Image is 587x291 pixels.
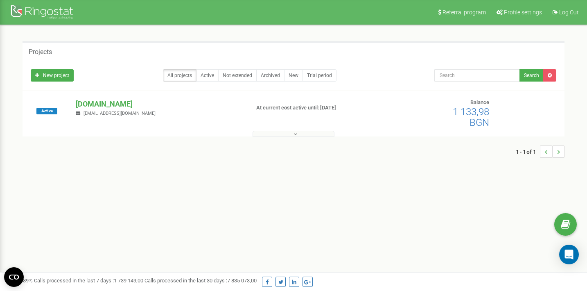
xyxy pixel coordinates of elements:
[516,137,564,166] nav: ...
[516,145,540,158] span: 1 - 1 of 1
[443,9,486,16] span: Referral program
[4,267,24,287] button: Open CMP widget
[29,48,52,56] h5: Projects
[519,69,544,82] button: Search
[559,245,579,264] div: Open Intercom Messenger
[31,69,74,82] a: New project
[196,69,219,82] a: Active
[504,9,542,16] span: Profile settings
[36,108,57,114] span: Active
[284,69,303,82] a: New
[144,277,257,284] span: Calls processed in the last 30 days :
[256,69,284,82] a: Archived
[434,69,520,82] input: Search
[303,69,336,82] a: Trial period
[163,69,196,82] a: All projects
[114,277,143,284] u: 1 739 149,00
[453,106,489,128] span: 1 133,98 BGN
[218,69,257,82] a: Not extended
[34,277,143,284] span: Calls processed in the last 7 days :
[559,9,579,16] span: Log Out
[256,104,379,112] p: At current cost active until: [DATE]
[84,111,156,116] span: [EMAIL_ADDRESS][DOMAIN_NAME]
[470,99,489,105] span: Balance
[227,277,257,284] u: 7 835 073,00
[76,99,243,109] p: [DOMAIN_NAME]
